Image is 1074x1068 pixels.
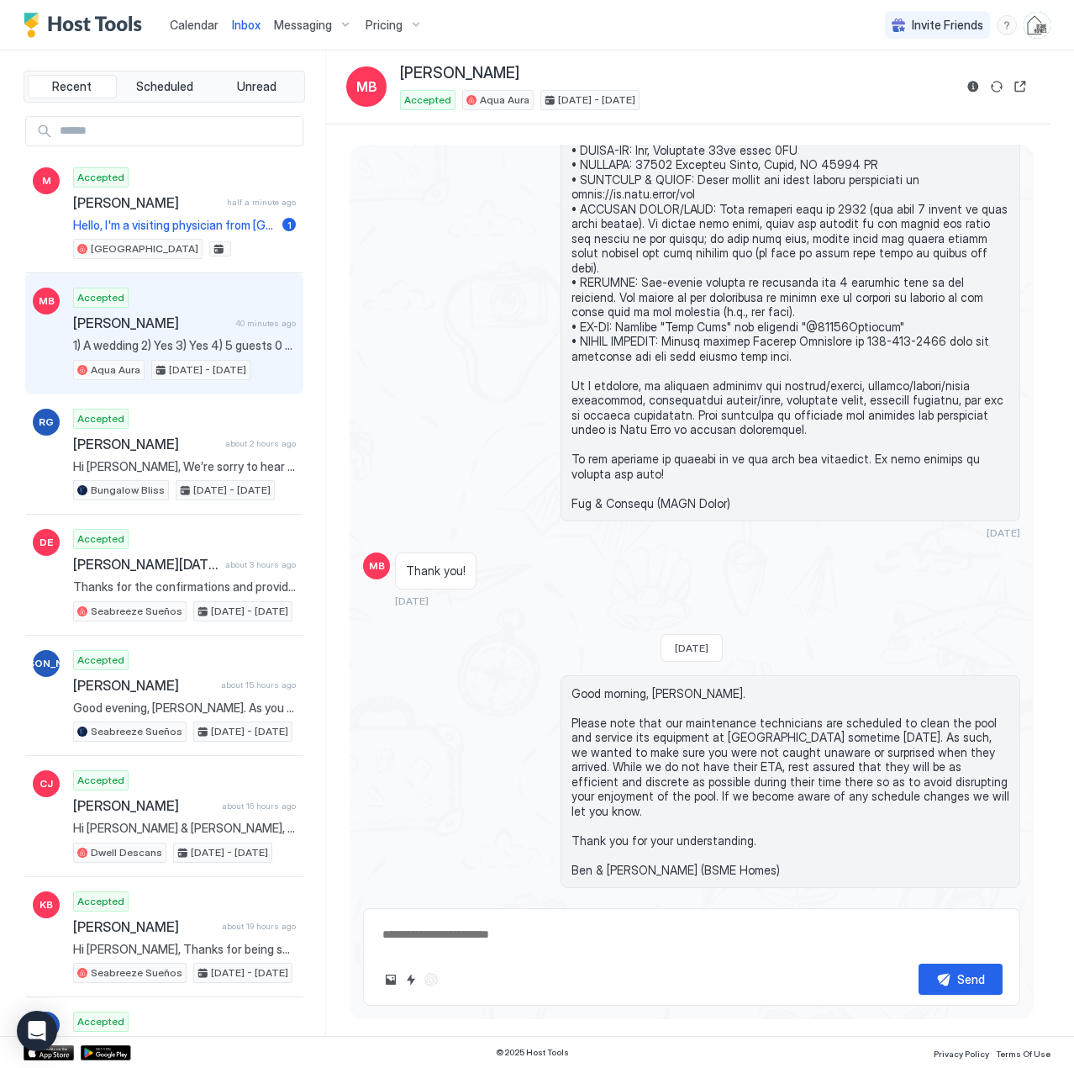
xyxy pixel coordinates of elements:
span: Hi [PERSON_NAME], Thanks for being such a great guest and taking good care of our home. We gladly... [73,942,296,957]
span: [PERSON_NAME][DATE] [73,556,218,573]
span: Thank you! [406,563,466,579]
span: Dwell Descans [91,845,162,860]
a: Privacy Policy [934,1044,989,1061]
span: [DATE] - [DATE] [211,604,288,619]
span: Accepted [77,411,124,426]
span: Lo Ipsum, Do sit amet consect ad elitsed doe te Inci Utla etd magnaa en adminim ven qui nostrudex... [571,69,1009,510]
span: Calendar [170,18,218,32]
a: App Store [24,1045,74,1060]
span: MB [369,558,385,574]
a: Google Play Store [81,1045,131,1060]
span: MB [356,77,377,97]
span: [DATE] - [DATE] [558,93,635,108]
span: Recent [52,79,92,94]
span: Accepted [404,93,451,108]
span: Inbox [232,18,261,32]
span: Good evening, [PERSON_NAME]. As you settle in for the night, we wanted to thank you again for sel... [73,701,296,716]
span: [PERSON_NAME] [73,918,215,935]
span: M [42,173,51,188]
span: Accepted [77,531,124,547]
span: Bungalow Bliss [91,483,165,498]
div: tab-group [24,71,305,103]
span: 40 minutes ago [235,318,296,329]
span: about 3 hours ago [225,559,296,570]
span: Messaging [274,18,332,33]
button: Send [919,964,1003,995]
input: Input Field [53,117,303,145]
span: Scheduled [136,79,193,94]
span: Unread [237,79,276,94]
span: half a minute ago [227,197,296,208]
button: Scheduled [120,75,209,98]
span: Accepted [77,653,124,668]
span: [DATE] [675,642,708,654]
span: CJ [39,776,53,791]
span: about 15 hours ago [221,679,296,690]
span: [DATE] - [DATE] [169,362,246,378]
span: RG [39,415,54,430]
span: Accepted [77,170,124,185]
span: [GEOGRAPHIC_DATA] [91,241,198,256]
span: 1 [287,219,292,231]
button: Unread [212,75,301,98]
span: Seabreeze Sueños [91,965,182,981]
span: MB [39,293,55,309]
span: Accepted [77,894,124,909]
span: [DATE] - [DATE] [211,965,288,981]
span: Aqua Aura [480,93,529,108]
span: 1) A wedding 2) Yes 3) Yes 4) 5 guests 0 pets 5)NA [73,338,296,353]
span: Aqua Aura [91,362,140,378]
span: [PERSON_NAME] [73,436,218,452]
span: 40 minutes ago [943,893,1020,906]
span: [PERSON_NAME] [73,194,220,211]
a: Terms Of Use [996,1044,1050,1061]
span: Hi [PERSON_NAME], We’re sorry to hear about the issues you're experiencing. We as hosts aren’t ab... [73,459,296,474]
a: Calendar [170,16,218,34]
span: [DATE] - [DATE] [193,483,271,498]
div: Send [957,970,985,988]
span: Seabreeze Sueños [91,724,182,739]
button: Quick reply [401,970,421,990]
div: Open Intercom Messenger [17,1011,57,1051]
span: Privacy Policy [934,1049,989,1059]
span: [PERSON_NAME] [5,656,88,671]
span: [DATE] - [DATE] [191,845,268,860]
span: Accepted [77,290,124,305]
button: Upload image [381,970,401,990]
span: about 2 hours ago [225,438,296,449]
a: Inbox [232,16,261,34]
span: Terms Of Use [996,1049,1050,1059]
span: Good morning, [PERSON_NAME]. Please note that our maintenance technicians are scheduled to clean ... [571,686,1009,878]
span: Accepted [77,773,124,788]
span: [DATE] - [DATE] [211,724,288,739]
span: DE [39,535,53,550]
span: [PERSON_NAME] [73,315,229,331]
span: © 2025 Host Tools [496,1047,569,1058]
span: Pricing [366,18,403,33]
span: [DATE] [987,526,1020,539]
span: about 19 hours ago [222,921,296,932]
span: [PERSON_NAME] [73,797,215,814]
span: Thanks for the confirmations and providing a copy of your ID via text, [PERSON_NAME]. Please expe... [73,579,296,595]
a: Host Tools Logo [24,13,150,38]
span: Hello, I'm a visiting physician from [GEOGRAPHIC_DATA] who will be working at the hospital. [73,218,276,233]
span: [DATE] [395,595,429,607]
span: about 16 hours ago [222,801,296,812]
span: KB [39,897,53,912]
span: Accepted [77,1014,124,1029]
button: Recent [28,75,117,98]
span: [PERSON_NAME] [73,677,214,694]
span: Hi [PERSON_NAME] & [PERSON_NAME], my friend [PERSON_NAME] and I are visiting from the [GEOGRAPHIC... [73,821,296,836]
span: [PERSON_NAME] [400,64,519,83]
span: Seabreeze Sueños [91,604,182,619]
